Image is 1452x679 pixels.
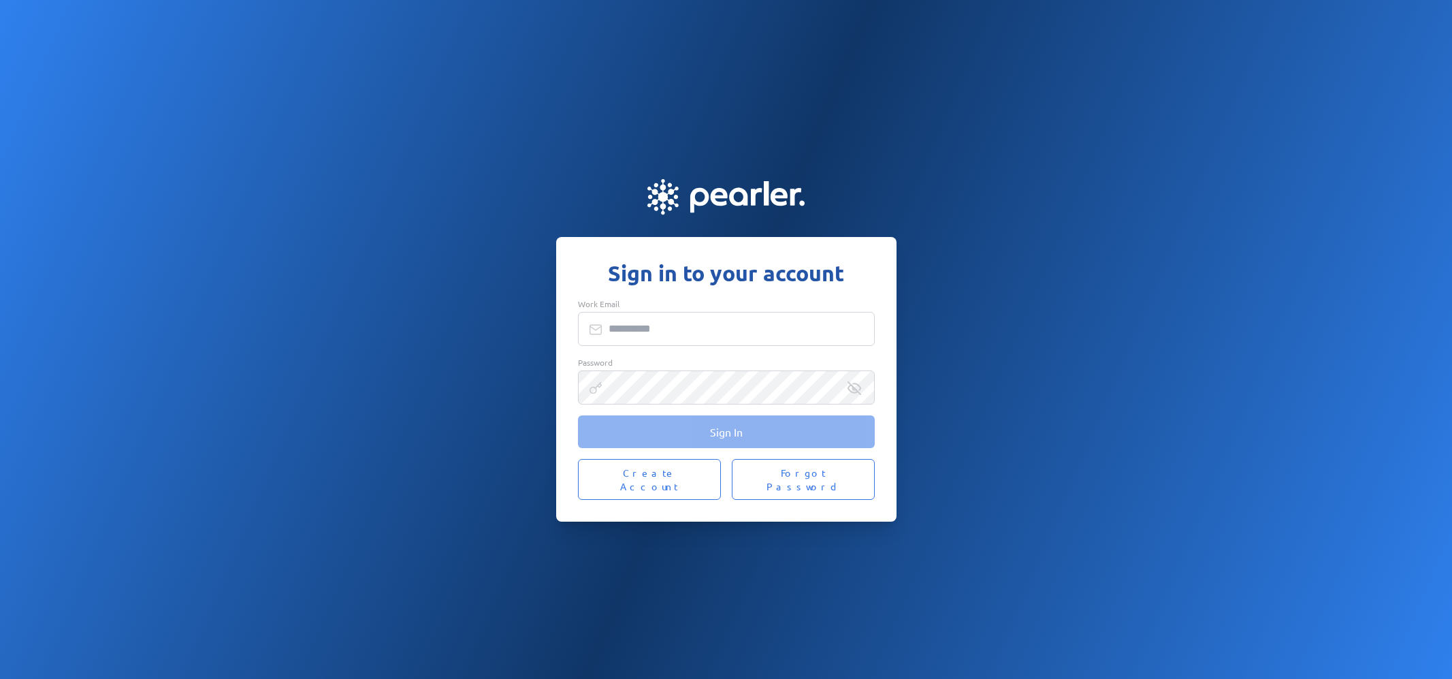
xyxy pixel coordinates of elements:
span: Password [578,357,613,368]
span: Create Account [594,466,705,493]
button: Forgot Password [732,459,875,500]
button: Sign In [578,415,875,448]
span: Sign In [710,425,743,439]
span: Forgot Password [748,466,858,493]
span: Work Email [578,298,619,309]
h1: Sign in to your account [578,259,875,287]
div: Reveal Password [848,381,861,395]
button: Create Account [578,459,721,500]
